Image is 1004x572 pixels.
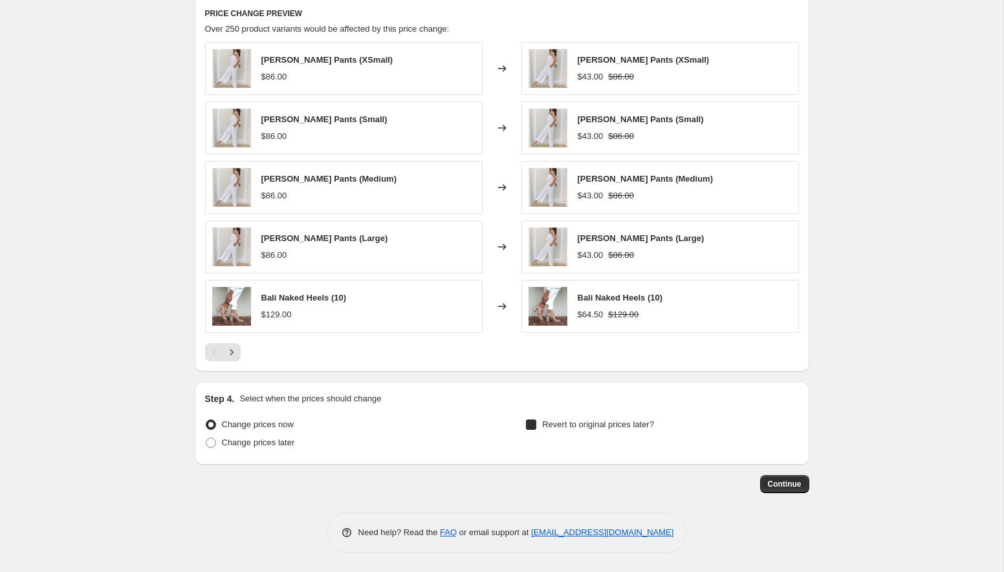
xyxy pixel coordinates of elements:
[578,249,604,262] div: $43.00
[205,8,799,19] h6: PRICE CHANGE PREVIEW
[608,249,634,262] strike: $86.00
[212,168,251,207] img: 249a1363_80x.jpg
[261,189,287,202] div: $86.00
[261,174,397,184] span: [PERSON_NAME] Pants (Medium)
[205,343,241,361] nav: Pagination
[261,308,292,321] div: $129.00
[529,287,567,326] img: img-0591_80x.jpg
[529,168,567,207] img: 249a1363_80x.jpg
[261,55,393,65] span: [PERSON_NAME] Pants (XSmall)
[608,70,634,83] strike: $86.00
[578,70,604,83] div: $43.00
[529,228,567,266] img: 249a1363_80x.jpg
[222,419,294,429] span: Change prices now
[205,24,450,34] span: Over 250 product variants would be affected by this price change:
[212,109,251,147] img: 249a1363_80x.jpg
[578,233,704,243] span: [PERSON_NAME] Pants (Large)
[608,130,634,143] strike: $86.00
[578,114,704,124] span: [PERSON_NAME] Pants (Small)
[261,130,287,143] div: $86.00
[529,49,567,88] img: 249a1363_80x.jpg
[222,438,295,447] span: Change prices later
[239,392,381,405] p: Select when the prices should change
[578,55,710,65] span: [PERSON_NAME] Pants (XSmall)
[261,293,347,302] span: Bali Naked Heels (10)
[205,392,235,405] h2: Step 4.
[457,527,531,537] span: or email support at
[760,475,809,493] button: Continue
[261,249,287,262] div: $86.00
[578,174,713,184] span: [PERSON_NAME] Pants (Medium)
[358,527,441,537] span: Need help? Read the
[223,343,241,361] button: Next
[212,228,251,266] img: 249a1363_80x.jpg
[608,189,634,202] strike: $86.00
[261,114,387,124] span: [PERSON_NAME] Pants (Small)
[212,49,251,88] img: 249a1363_80x.jpg
[578,293,663,302] span: Bali Naked Heels (10)
[608,308,638,321] strike: $129.00
[578,130,604,143] div: $43.00
[578,189,604,202] div: $43.00
[261,70,287,83] div: $86.00
[212,287,251,326] img: img-0591_80x.jpg
[261,233,388,243] span: [PERSON_NAME] Pants (Large)
[531,527,673,537] a: [EMAIL_ADDRESS][DOMAIN_NAME]
[578,308,604,321] div: $64.50
[768,479,802,489] span: Continue
[529,109,567,147] img: 249a1363_80x.jpg
[440,527,457,537] a: FAQ
[542,419,654,429] span: Revert to original prices later?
